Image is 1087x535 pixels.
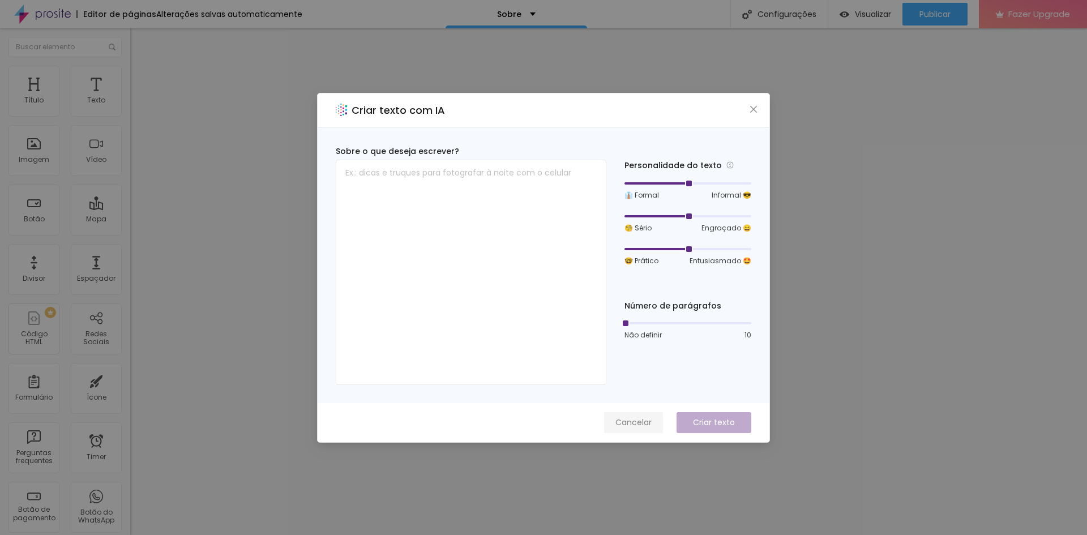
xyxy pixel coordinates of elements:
[624,330,662,340] span: Não definir
[701,223,751,233] span: Engraçado 😄
[624,223,652,233] span: 🧐 Sério
[336,145,606,157] div: Sobre o que deseja escrever?
[624,159,751,172] div: Personalidade do texto
[624,190,659,200] span: 👔 Formal
[690,256,751,266] span: Entusiasmado 🤩
[352,102,445,118] h2: Criar texto com IA
[748,103,760,115] button: Close
[604,412,663,433] button: Cancelar
[624,300,751,312] div: Número de parágrafos
[615,417,652,429] span: Cancelar
[749,105,758,114] span: close
[712,190,751,200] span: Informal 😎
[624,256,658,266] span: 🤓 Prático
[744,330,751,340] span: 10
[677,412,751,433] button: Criar texto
